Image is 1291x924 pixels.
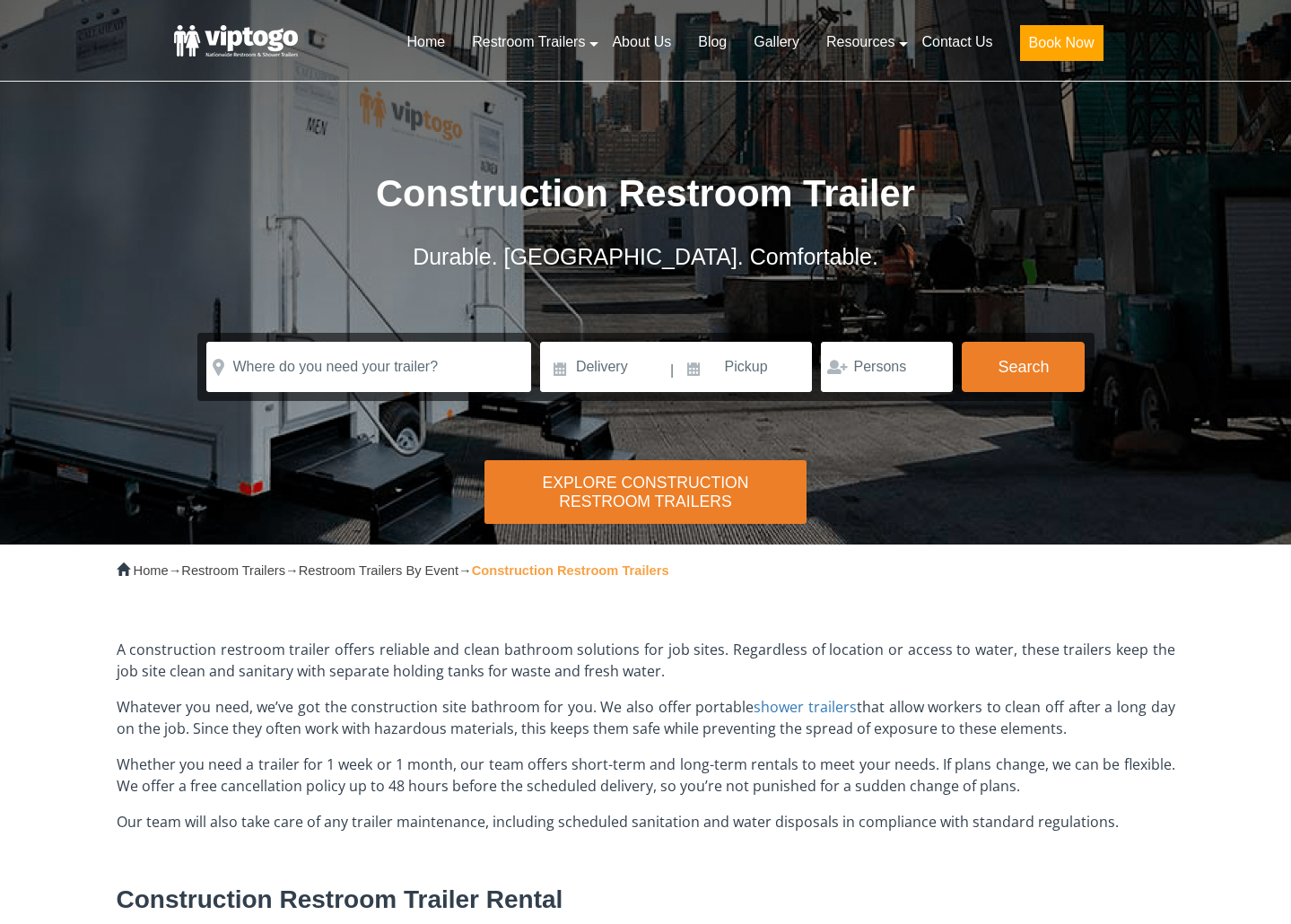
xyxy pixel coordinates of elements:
span: Whatever you need, we’ve got the construction site bathroom for you. We also offer portable [117,697,755,717]
span: → → → [134,563,669,578]
a: Restroom Trailers By Event [299,563,458,578]
input: Persons [821,342,953,392]
input: Pickup [676,342,813,392]
a: Resources [813,22,908,62]
a: Restroom Trailers [181,563,285,578]
a: Contact Us [908,22,1006,62]
input: Delivery [540,342,668,392]
span: that allow workers to clean off after a long day on the job. Since they often work with hazardous... [117,697,1175,738]
span: Our team will also take care of any trailer maintenance, including scheduled sanitation and water... [117,812,1119,832]
a: Home [393,22,458,62]
span: Whether you need a trailer for 1 week or 1 month, our team offers short-term and long-term rental... [117,754,1175,796]
button: Book Now [1020,25,1103,61]
div: Explore Construction Restroom Trailers [484,460,807,524]
span: Durable. [GEOGRAPHIC_DATA]. Comfortable. [413,244,878,269]
input: Where do you need your trailer? [206,342,531,392]
a: Home [134,563,169,578]
span: A construction restroom trailer offers reliable and clean bathroom solutions for job sites. Regar... [117,640,1175,681]
span: | [670,342,674,399]
a: Blog [685,22,740,62]
a: About Us [598,22,685,62]
a: Gallery [740,22,813,62]
span: Construction Restroom Trailer Rental [117,885,563,913]
button: Search [962,342,1085,392]
strong: Construction Restroom Trailers [472,563,669,578]
a: Book Now [1007,22,1117,72]
a: shower trailers [754,697,857,717]
span: Construction Restroom Trailer [376,172,915,214]
a: Restroom Trailers [458,22,598,62]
